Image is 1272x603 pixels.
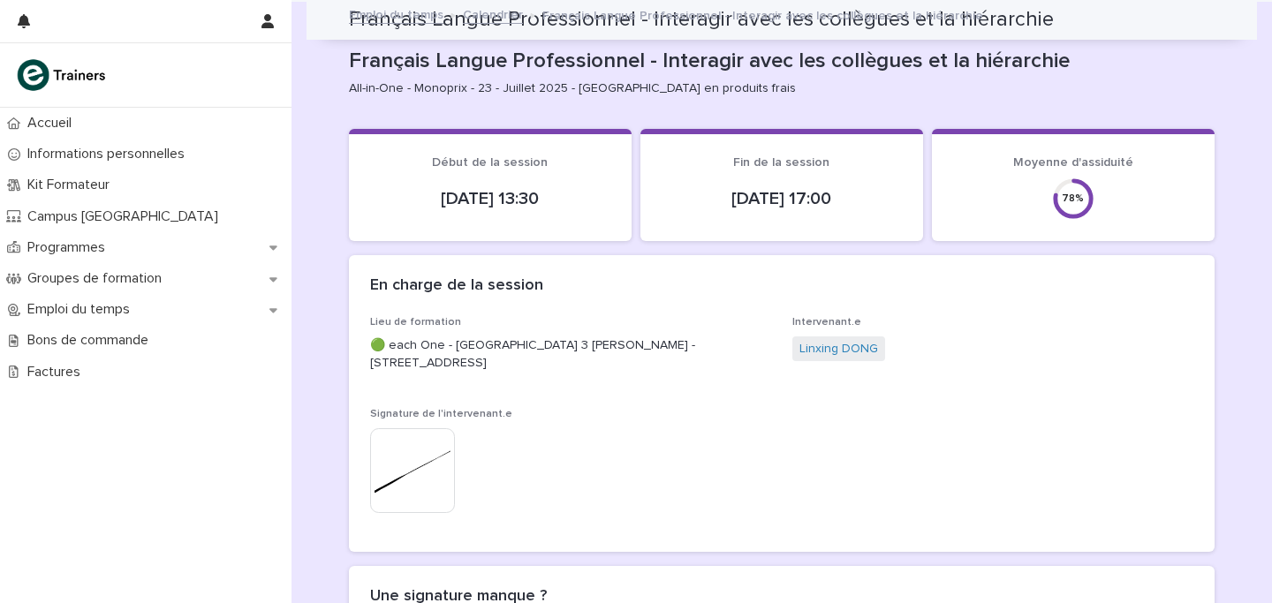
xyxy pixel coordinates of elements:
[20,270,176,287] p: Groupes de formation
[370,276,543,296] h2: En charge de la session
[792,317,861,328] span: Intervenant.e
[370,336,771,373] p: 🟢 each One - [GEOGRAPHIC_DATA] 3 [PERSON_NAME] - [STREET_ADDRESS]
[20,332,163,349] p: Bons de commande
[20,208,232,225] p: Campus [GEOGRAPHIC_DATA]
[370,409,512,419] span: Signature de l'intervenant.e
[20,115,86,132] p: Accueil
[1013,156,1133,169] span: Moyenne d'assiduité
[20,364,95,381] p: Factures
[20,301,144,318] p: Emploi du temps
[370,188,610,209] p: [DATE] 13:30
[463,4,523,24] a: Calendrier
[349,81,1200,96] p: All-in-One - Monoprix - 23 - Juillet 2025 - [GEOGRAPHIC_DATA] en produits frais
[20,146,199,162] p: Informations personnelles
[799,340,878,358] a: Linxing DONG
[20,239,119,256] p: Programmes
[20,177,124,193] p: Kit Formateur
[1052,192,1094,205] div: 78 %
[432,156,548,169] span: Début de la session
[542,4,983,24] p: Français Langue Professionnel - Interagir avec les collègues et la hiérarchie
[733,156,829,169] span: Fin de la session
[370,317,461,328] span: Lieu de formation
[14,57,111,93] img: K0CqGN7SDeD6s4JG8KQk
[662,188,902,209] p: [DATE] 17:00
[349,49,1208,74] p: Français Langue Professionnel - Interagir avec les collègues et la hiérarchie
[349,4,443,24] a: Emploi du temps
